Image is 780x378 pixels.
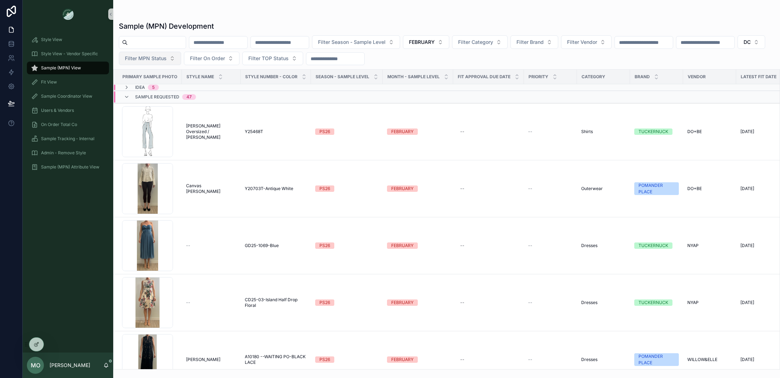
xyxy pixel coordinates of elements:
span: PRIORITY [528,74,548,80]
span: CD25-03-Island Half Drop Floral [245,297,307,308]
button: Select Button [561,35,612,49]
span: Fit Approval Due Date [458,74,510,80]
span: [PERSON_NAME] Oversized / [PERSON_NAME] [186,123,236,140]
div: -- [460,300,464,305]
a: FEBRUARY [387,299,449,306]
span: Style View [41,37,62,42]
div: TUCKERNUCK [639,242,668,249]
a: FEBRUARY [387,242,449,249]
span: -- [186,243,190,248]
a: PS26 [315,242,379,249]
a: WILLOW&ELLE [687,357,732,362]
div: TUCKERNUCK [639,299,668,306]
a: Y20703T-Antique White [245,186,307,191]
span: GD25-1069-Blue [245,243,279,248]
span: Filter MPN Status [125,55,167,62]
a: Sample (MPN) Attribute View [27,161,109,173]
a: Fit View [27,76,109,88]
div: -- [460,129,464,134]
span: Shirts [581,129,593,134]
div: FEBRUARY [391,299,414,306]
a: Sample Coordinator View [27,90,109,103]
span: Outerwear [581,186,603,191]
div: TUCKERNUCK [639,128,668,135]
span: WILLOW&ELLE [687,357,717,362]
a: Sample (MPN) View [27,62,109,74]
div: PS26 [319,185,330,192]
a: NYAP [687,300,732,305]
span: Season - Sample Level [316,74,369,80]
span: [DATE] [740,129,754,134]
span: -- [528,129,532,134]
a: Style View [27,33,109,46]
a: -- [186,300,236,305]
button: Select Button [510,35,558,49]
a: Style View - Vendor Specific [27,47,109,60]
a: PS26 [315,128,379,135]
span: Dresses [581,357,597,362]
span: -- [528,186,532,191]
a: -- [457,183,520,194]
span: -- [528,357,532,362]
span: -- [528,300,532,305]
div: PS26 [319,356,330,363]
a: FEBRUARY [387,356,449,363]
a: PS26 [315,185,379,192]
a: Sample Tracking - Internal [27,132,109,145]
span: Y25468T [245,129,263,134]
a: FEBRUARY [387,128,449,135]
span: DC [744,39,751,46]
a: -- [186,243,236,248]
a: TUCKERNUCK [634,299,679,306]
div: POMANDER PLACE [639,353,675,366]
span: [DATE] [740,357,754,362]
span: Sample Requested [135,94,179,100]
span: FEBRUARY [409,39,435,46]
span: Vendor [688,74,706,80]
div: 47 [186,94,192,100]
a: POMANDER PLACE [634,353,679,366]
a: TUCKERNUCK [634,242,679,249]
span: -- [186,300,190,305]
a: Canvas [PERSON_NAME] [186,183,236,194]
button: Select Button [452,35,508,49]
span: MONTH - SAMPLE LEVEL [387,74,440,80]
div: 5 [152,85,155,90]
span: [DATE] [740,300,754,305]
button: Select Button [403,35,449,49]
span: Y20703T-Antique White [245,186,293,191]
a: POMANDER PLACE [634,182,679,195]
div: FEBRUARY [391,185,414,192]
span: Filter Season - Sample Level [318,39,386,46]
img: App logo [62,8,74,20]
a: Dresses [581,300,626,305]
a: Shirts [581,129,626,134]
span: Fit View [41,79,57,85]
button: Select Button [312,35,400,49]
a: GD25-1069-Blue [245,243,307,248]
a: -- [457,297,520,308]
div: POMANDER PLACE [639,182,675,195]
span: On Order Total Co [41,122,77,127]
div: FEBRUARY [391,128,414,135]
span: Brand [635,74,650,80]
a: DO+BE [687,186,732,191]
span: Category [582,74,605,80]
span: Style Number - Color [245,74,297,80]
a: Dresses [581,357,626,362]
span: Sample Tracking - Internal [41,136,94,142]
a: -- [457,354,520,365]
span: [DATE] [740,243,754,248]
a: -- [528,129,573,134]
span: Style View - Vendor Specific [41,51,98,57]
p: [PERSON_NAME] [50,362,90,369]
span: NYAP [687,300,699,305]
div: FEBRUARY [391,242,414,249]
span: Filter On Order [190,55,225,62]
a: On Order Total Co [27,118,109,131]
a: -- [528,300,573,305]
a: Admin - Remove Style [27,147,109,159]
button: Select Button [119,52,181,65]
span: Filter Vendor [567,39,597,46]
